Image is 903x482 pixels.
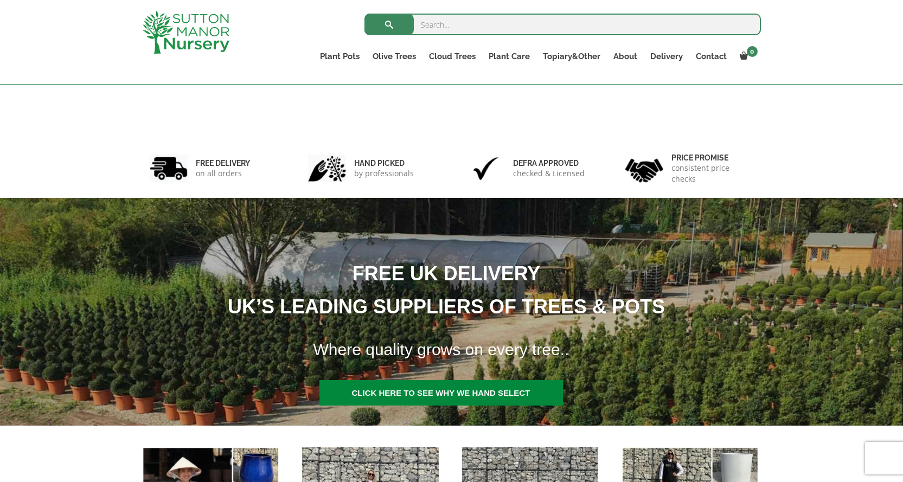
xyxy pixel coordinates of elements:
[308,155,346,182] img: 2.jpg
[364,14,761,35] input: Search...
[513,168,585,179] p: checked & Licensed
[733,49,761,64] a: 0
[313,49,366,64] a: Plant Pots
[689,49,733,64] a: Contact
[366,49,422,64] a: Olive Trees
[747,46,758,57] span: 0
[644,49,689,64] a: Delivery
[482,49,536,64] a: Plant Care
[607,49,644,64] a: About
[513,158,585,168] h6: Defra approved
[536,49,607,64] a: Topiary&Other
[467,155,505,182] img: 3.jpg
[422,49,482,64] a: Cloud Trees
[671,153,754,163] h6: Price promise
[143,11,229,54] img: logo
[48,257,832,323] h1: FREE UK DELIVERY UK’S LEADING SUPPLIERS OF TREES & POTS
[354,168,414,179] p: by professionals
[300,333,833,366] h1: Where quality grows on every tree..
[196,158,250,168] h6: FREE DELIVERY
[625,152,663,185] img: 4.jpg
[196,168,250,179] p: on all orders
[354,158,414,168] h6: hand picked
[150,155,188,182] img: 1.jpg
[671,163,754,184] p: consistent price checks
